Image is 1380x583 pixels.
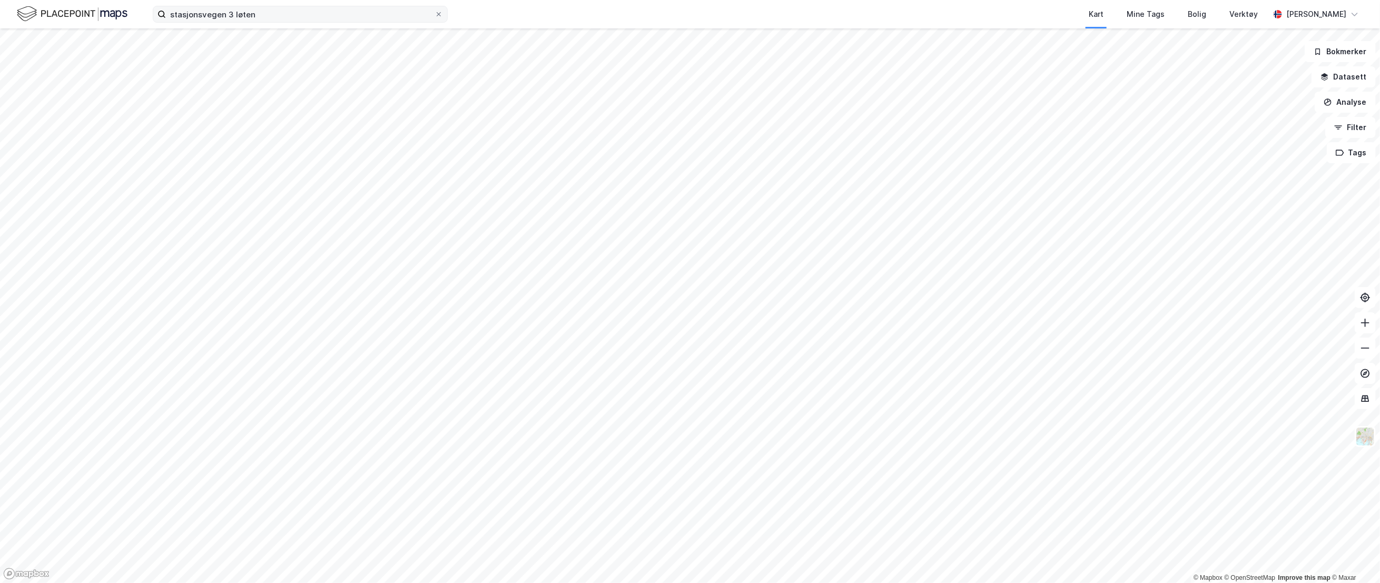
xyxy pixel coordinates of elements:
a: Mapbox [1194,574,1223,581]
iframe: Chat Widget [1327,532,1380,583]
div: Mine Tags [1127,8,1165,21]
button: Tags [1327,142,1376,163]
button: Analyse [1315,92,1376,113]
input: Søk på adresse, matrikkel, gårdeiere, leietakere eller personer [166,6,435,22]
div: Kontrollprogram for chat [1327,532,1380,583]
button: Filter [1325,117,1376,138]
a: Improve this map [1278,574,1330,581]
a: Mapbox homepage [3,568,50,580]
img: logo.f888ab2527a4732fd821a326f86c7f29.svg [17,5,127,23]
div: Verktøy [1229,8,1258,21]
button: Bokmerker [1305,41,1376,62]
div: Bolig [1188,8,1206,21]
button: Datasett [1312,66,1376,87]
div: Kart [1089,8,1103,21]
a: OpenStreetMap [1225,574,1276,581]
img: Z [1355,427,1375,447]
div: [PERSON_NAME] [1286,8,1346,21]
